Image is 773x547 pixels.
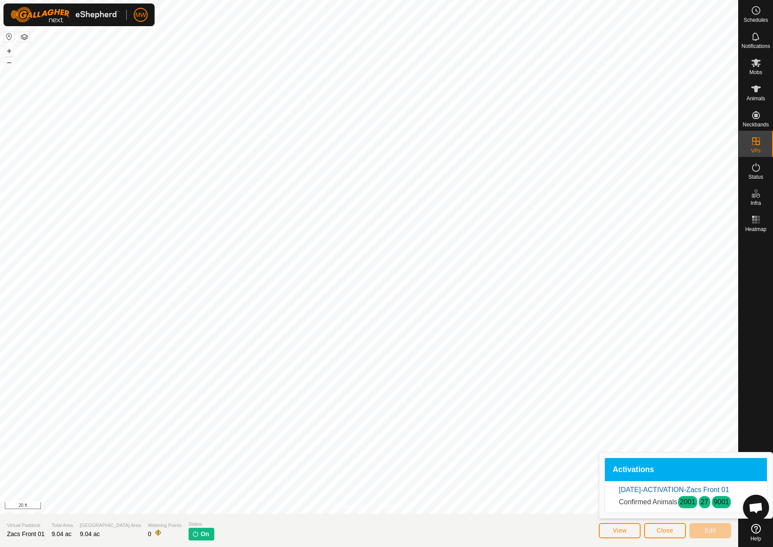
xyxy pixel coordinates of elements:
[743,495,769,521] div: Open chat
[743,122,769,127] span: Neckbands
[80,530,100,537] span: 9.04 ac
[743,17,768,23] span: Schedules
[613,527,627,534] span: View
[599,523,641,538] button: View
[619,486,729,493] a: [DATE]-ACTIVATION-Zacs Front 01
[7,522,44,529] span: Virtual Paddock
[378,503,403,510] a: Contact Us
[751,148,760,153] span: VPs
[644,523,686,538] button: Close
[148,522,181,529] span: Watering Points
[742,44,770,49] span: Notifications
[4,31,14,42] button: Reset Map
[51,522,73,529] span: Total Area
[80,522,141,529] span: [GEOGRAPHIC_DATA] Area
[613,466,654,474] span: Activations
[10,7,119,23] img: Gallagher Logo
[192,530,199,537] img: turn-on
[714,498,729,506] a: 9001
[745,227,766,232] span: Heatmap
[4,57,14,68] button: –
[689,523,731,538] button: Edit
[749,70,762,75] span: Mobs
[4,46,14,56] button: +
[657,527,673,534] span: Close
[750,536,761,541] span: Help
[750,200,761,206] span: Infra
[739,520,773,545] a: Help
[201,530,209,539] span: On
[148,530,151,537] span: 0
[7,530,44,537] span: Zacs Front 01
[748,174,763,180] span: Status
[189,520,214,528] span: Status
[135,10,146,20] span: MW
[619,498,677,506] span: Confirmed Animals
[680,498,695,506] a: 2001
[746,96,765,101] span: Animals
[701,498,709,506] a: 27
[334,503,367,510] a: Privacy Policy
[51,530,71,537] span: 9.04 ac
[705,527,716,534] span: Edit
[19,32,30,42] button: Map Layers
